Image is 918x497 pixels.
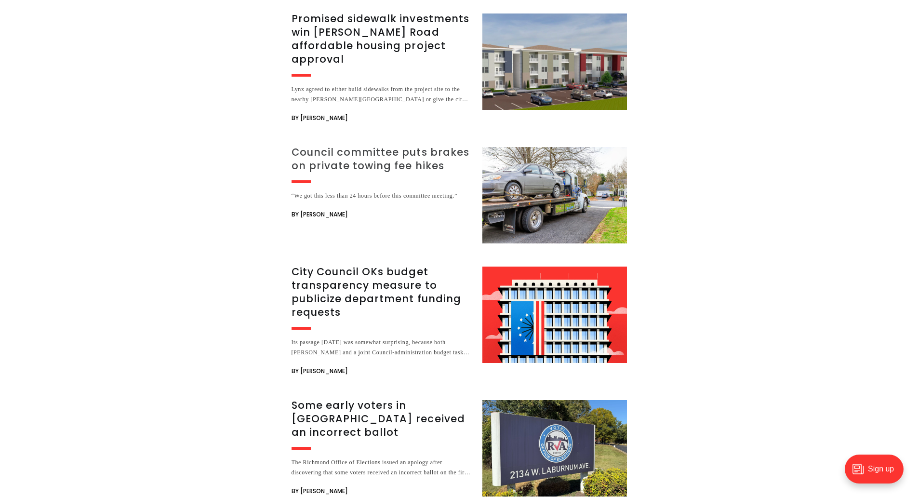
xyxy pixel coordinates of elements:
div: Its passage [DATE] was somewhat surprising, because both [PERSON_NAME] and a joint Council-admini... [292,337,471,358]
div: “We got this less than 24 hours before this committee meeting.” [292,191,471,201]
img: Council committee puts brakes on private towing fee hikes [482,147,627,243]
a: Promised sidewalk investments win [PERSON_NAME] Road affordable housing project approval Lynx agr... [292,13,627,124]
span: By [PERSON_NAME] [292,112,348,124]
a: Council committee puts brakes on private towing fee hikes “We got this less than 24 hours before ... [292,147,627,243]
h3: Some early voters in [GEOGRAPHIC_DATA] received an incorrect ballot [292,399,471,439]
div: Lynx agreed to either build sidewalks from the project site to the nearby [PERSON_NAME][GEOGRAPHI... [292,84,471,105]
div: The Richmond Office of Elections issued an apology after discovering that some voters received an... [292,457,471,478]
span: By [PERSON_NAME] [292,365,348,377]
span: By [PERSON_NAME] [292,485,348,497]
img: Promised sidewalk investments win Snead Road affordable housing project approval [482,13,627,110]
img: City Council OKs budget transparency measure to publicize department funding requests [482,267,627,363]
a: City Council OKs budget transparency measure to publicize department funding requests Its passage... [292,267,627,377]
h3: City Council OKs budget transparency measure to publicize department funding requests [292,265,471,319]
a: Some early voters in [GEOGRAPHIC_DATA] received an incorrect ballot The Richmond Office of Electi... [292,400,627,497]
span: By [PERSON_NAME] [292,209,348,220]
h3: Promised sidewalk investments win [PERSON_NAME] Road affordable housing project approval [292,12,471,66]
iframe: portal-trigger [837,450,918,497]
h3: Council committee puts brakes on private towing fee hikes [292,146,471,173]
img: Some early voters in Richmond received an incorrect ballot [482,400,627,497]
